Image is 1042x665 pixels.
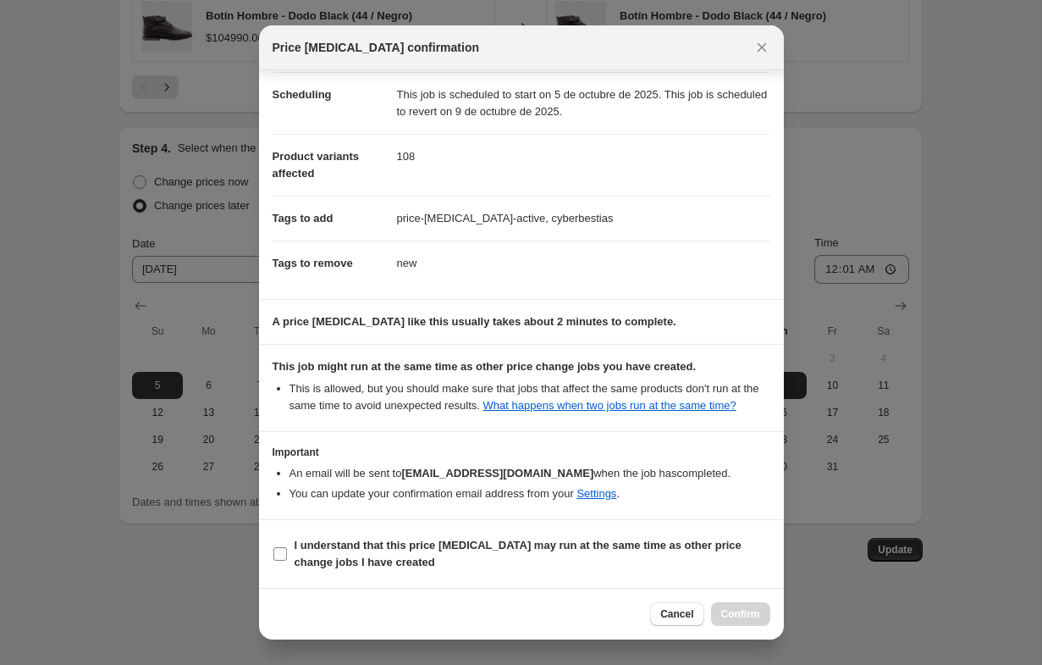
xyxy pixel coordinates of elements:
span: Cancel [660,607,693,621]
li: This is allowed, but you should make sure that jobs that affect the same products don ' t run at ... [289,380,770,414]
span: Scheduling [273,88,332,101]
span: Price [MEDICAL_DATA] confirmation [273,39,480,56]
dd: price-[MEDICAL_DATA]-active, cyberbestias [397,196,770,241]
li: You can update your confirmation email address from your . [289,485,770,502]
b: A price [MEDICAL_DATA] like this usually takes about 2 minutes to complete. [273,315,676,328]
button: Cancel [650,602,703,626]
dd: This job is scheduled to start on 5 de octubre de 2025. This job is scheduled to revert on 9 de o... [397,72,770,134]
dd: new [397,241,770,285]
span: Tags to add [273,212,334,224]
h3: Important [273,446,770,459]
button: Close [750,36,774,59]
a: What happens when two jobs run at the same time? [483,399,736,412]
span: Tags to remove [273,257,353,269]
b: This job might run at the same time as other price change jobs you have created. [273,360,697,373]
b: [EMAIL_ADDRESS][DOMAIN_NAME] [401,467,593,479]
li: An email will be sent to when the job has completed . [289,465,770,482]
b: I understand that this price [MEDICAL_DATA] may run at the same time as other price change jobs I... [295,539,742,568]
a: Settings [576,487,616,500]
span: Product variants affected [273,150,360,180]
dd: 108 [397,134,770,179]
